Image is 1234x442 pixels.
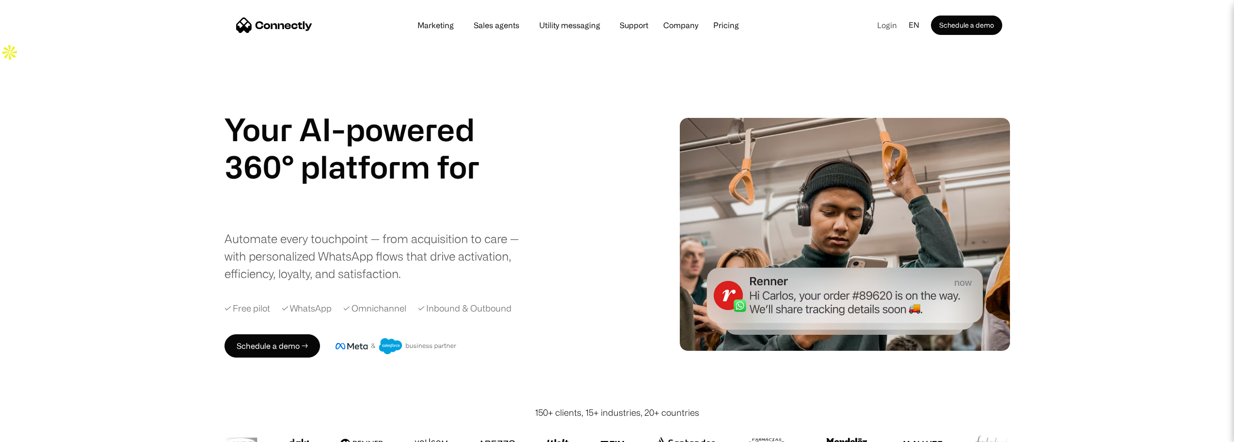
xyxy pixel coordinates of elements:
div: Company [663,18,698,32]
a: Schedule a demo [931,16,1002,35]
ul: Language list [19,425,58,439]
a: Login [869,18,905,33]
a: Utility messaging [531,21,608,29]
div: en [909,18,919,33]
a: Marketing [410,21,462,29]
div: ✓ Omnichannel [343,302,406,315]
div: ✓ WhatsApp [282,302,332,315]
a: Schedule a demo → [224,334,320,358]
a: Sales agents [466,21,527,29]
a: Support [612,21,656,29]
div: 150+ clients, 15+ industries, 20+ countries [535,406,699,419]
h1: Your AI-powered 360° platform for [224,111,515,185]
div: ✓ Inbound & Outbound [418,302,512,315]
a: Pricing [705,21,747,29]
div: Automate every touchpoint — from acquisition to care — with personalized WhatsApp flows that driv... [224,230,530,282]
a: home [236,18,312,33]
aside: Language selected: English [10,424,58,439]
div: en [905,18,931,33]
div: carousel [224,185,515,223]
div: Company [660,18,701,32]
img: Meta and Salesforce business partner badge. [336,338,457,355]
div: ✓ Free pilot [224,302,270,315]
